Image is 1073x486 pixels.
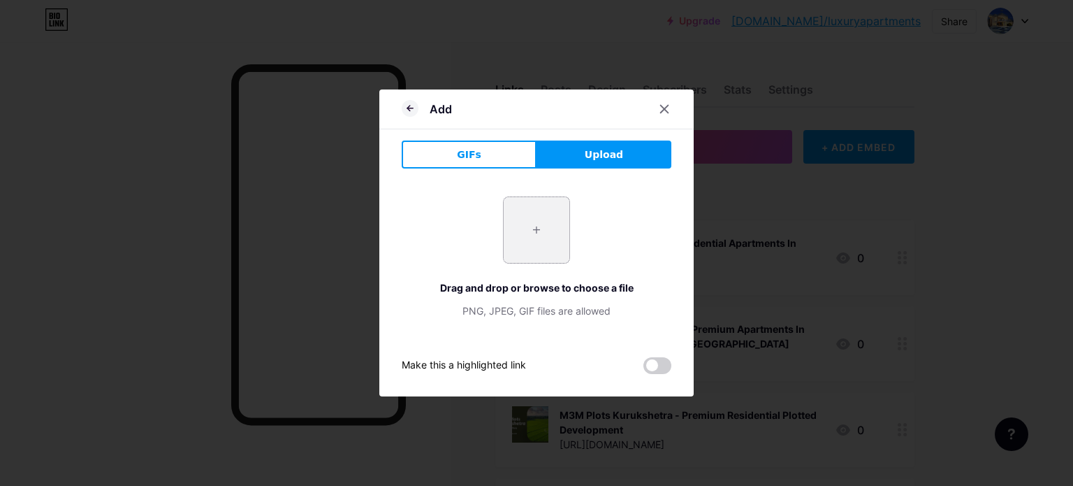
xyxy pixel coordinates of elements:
button: GIFs [402,141,536,169]
div: Drag and drop or browse to choose a file [402,280,671,295]
div: Make this a highlighted link [402,357,526,374]
button: Upload [536,141,671,169]
div: PNG, JPEG, GIF files are allowed [402,303,671,318]
span: Upload [585,148,623,162]
div: Add [430,101,452,117]
span: GIFs [457,148,481,162]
